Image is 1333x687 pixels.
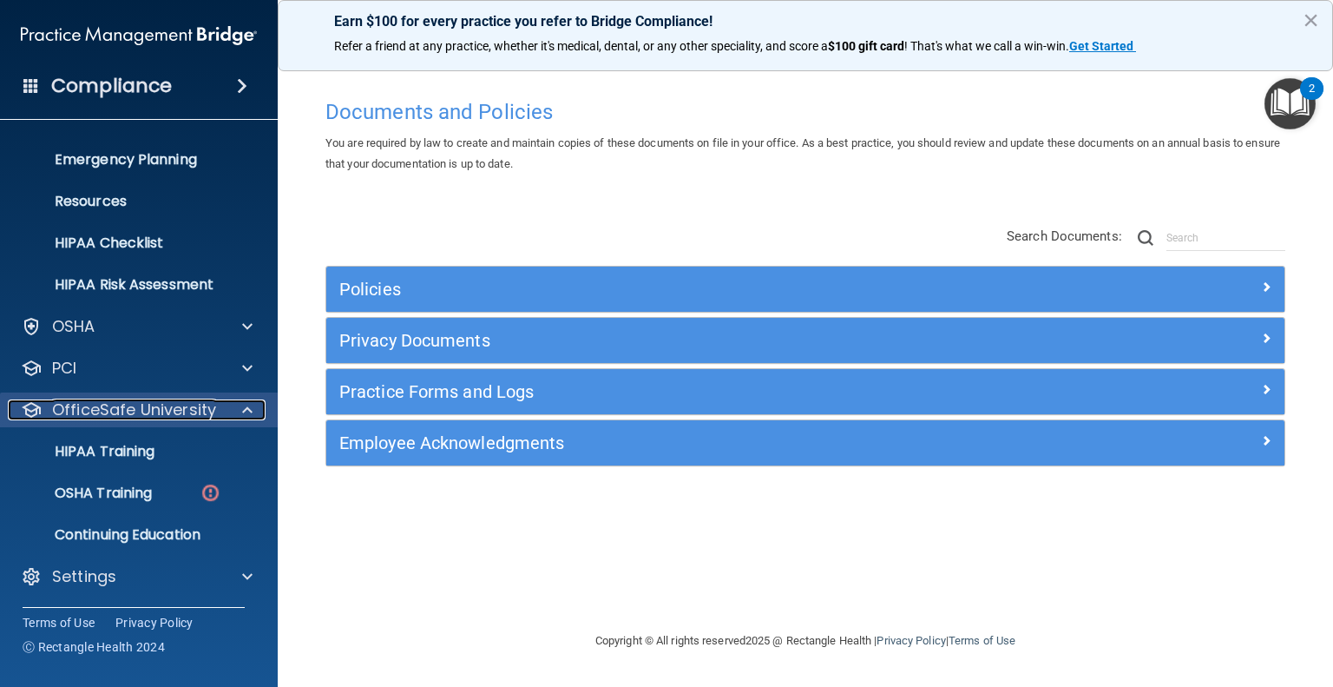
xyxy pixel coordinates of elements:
[339,433,1032,452] h5: Employee Acknowledgments
[1264,78,1316,129] button: Open Resource Center, 2 new notifications
[11,151,248,168] p: Emergency Planning
[52,316,95,337] p: OSHA
[200,482,221,504] img: danger-circle.6113f641.png
[325,101,1285,123] h4: Documents and Policies
[11,276,248,294] p: HIPAA Risk Assessment
[11,235,248,252] p: HIPAA Checklist
[904,39,1069,53] span: ! That's what we call a win-win.
[334,13,1277,30] p: Earn $100 for every practice you refer to Bridge Compliance!
[334,39,828,53] span: Refer a friend at any practice, whether it's medical, dental, or any other speciality, and score a
[339,327,1271,354] a: Privacy Documents
[11,443,154,460] p: HIPAA Training
[51,74,172,98] h4: Compliance
[23,638,165,656] span: Ⓒ Rectangle Health 2024
[489,613,1122,669] div: Copyright © All rights reserved 2025 @ Rectangle Health | |
[23,614,95,631] a: Terms of Use
[21,400,253,420] a: OfficeSafe University
[1007,228,1122,244] span: Search Documents:
[828,39,904,53] strong: $100 gift card
[21,358,253,379] a: PCI
[11,485,152,502] p: OSHA Training
[949,634,1015,647] a: Terms of Use
[339,429,1271,457] a: Employee Acknowledgments
[21,566,253,587] a: Settings
[52,358,76,379] p: PCI
[115,614,194,631] a: Privacy Policy
[11,193,248,210] p: Resources
[1069,39,1133,53] strong: Get Started
[1303,6,1319,34] button: Close
[1166,225,1285,251] input: Search
[339,331,1032,350] h5: Privacy Documents
[339,382,1032,401] h5: Practice Forms and Logs
[1309,89,1315,111] div: 2
[339,378,1271,406] a: Practice Forms and Logs
[1069,39,1136,53] a: Get Started
[52,566,116,587] p: Settings
[339,280,1032,299] h5: Policies
[11,526,248,544] p: Continuing Education
[877,634,945,647] a: Privacy Policy
[21,18,257,53] img: PMB logo
[339,275,1271,303] a: Policies
[1138,230,1153,246] img: ic-search.3b580494.png
[21,316,253,337] a: OSHA
[52,400,216,420] p: OfficeSafe University
[325,136,1280,170] span: You are required by law to create and maintain copies of these documents on file in your office. ...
